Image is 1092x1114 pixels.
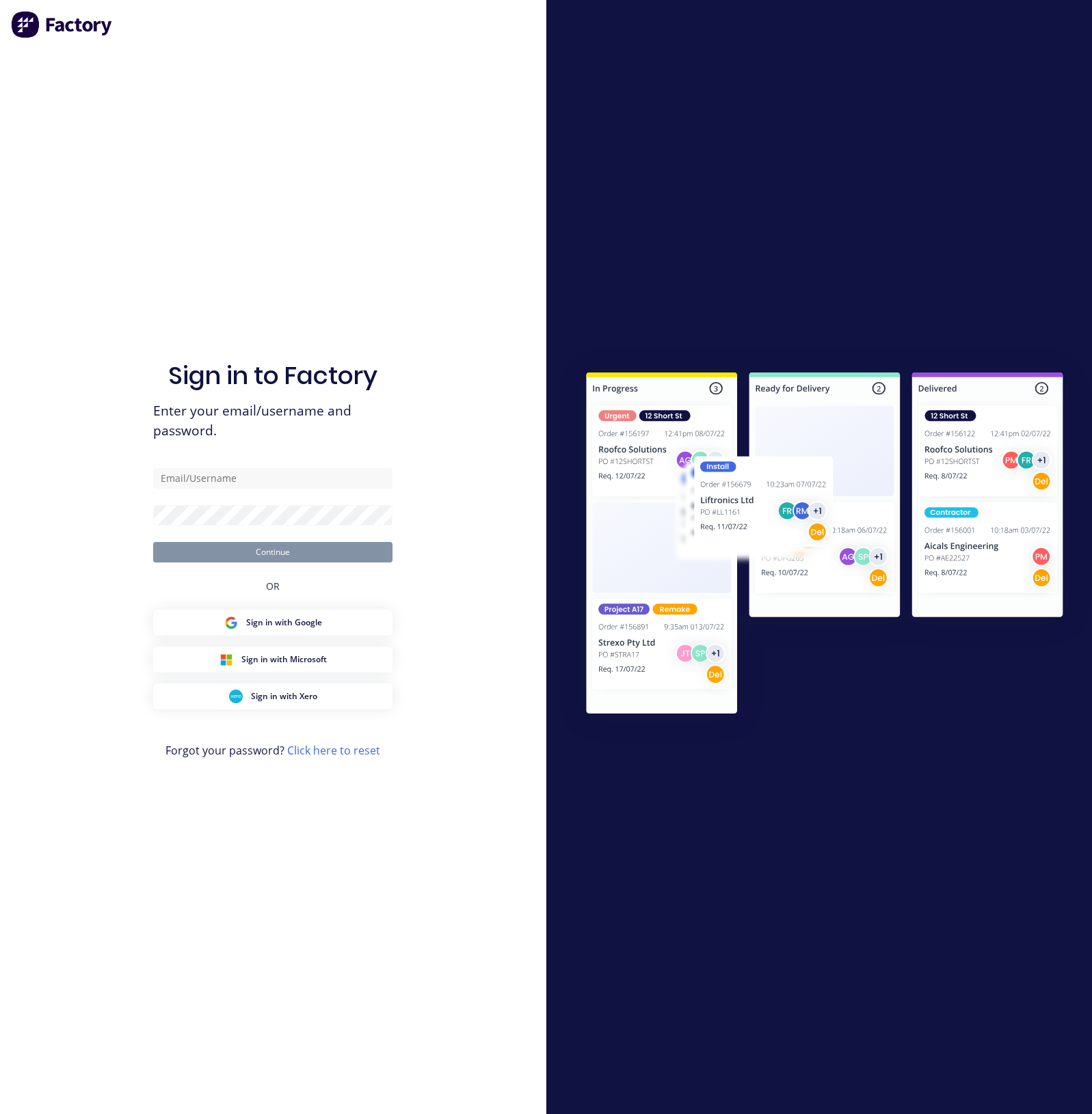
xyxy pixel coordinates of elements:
a: Click here to reset [287,743,380,758]
button: Continue [153,542,392,562]
input: Email/Username [153,468,392,489]
img: Microsoft Sign in [219,653,233,666]
img: Factory [11,11,114,38]
div: OR [266,562,280,610]
img: Google Sign in [224,616,238,629]
button: Google Sign inSign in with Google [153,610,392,636]
button: Xero Sign inSign in with Xero [153,683,392,709]
span: Enter your email/username and password. [153,401,392,441]
h1: Sign in to Factory [168,361,377,390]
span: Sign in with Microsoft [241,653,327,666]
button: Microsoft Sign inSign in with Microsoft [153,647,392,673]
span: Sign in with Google [246,616,322,629]
span: Forgot your password? [165,742,380,759]
img: Xero Sign in [229,690,243,703]
span: Sign in with Xero [251,690,317,703]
